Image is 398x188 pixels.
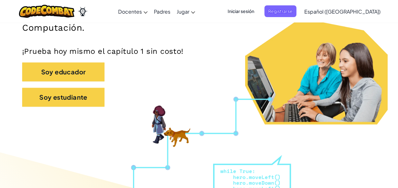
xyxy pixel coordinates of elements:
[115,3,151,20] a: Docentes
[22,88,104,107] button: Soy estudiante
[301,3,384,20] a: Español ([GEOGRAPHIC_DATA])
[304,8,381,15] span: Español ([GEOGRAPHIC_DATA])
[78,7,88,16] img: Ozaria
[264,5,296,17] button: Registrarse
[174,3,198,20] a: Jugar
[19,5,74,18] img: CodeCombat logo
[118,8,142,15] span: Docentes
[177,8,189,15] span: Jugar
[151,3,174,20] a: Padres
[224,5,258,17] button: Iniciar sesión
[22,47,376,56] p: ¡Prueba hoy mismo el capítulo 1 sin costo!
[22,62,104,81] button: Soy educador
